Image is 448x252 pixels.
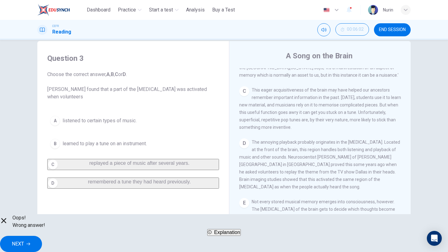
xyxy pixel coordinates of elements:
[286,51,352,61] h4: A Song on the Brain
[210,4,237,16] button: Buy a Test
[106,71,110,77] b: A
[118,6,136,14] span: Practice
[186,6,205,14] span: Analysis
[184,4,207,16] button: Analysis
[48,178,58,188] div: D
[123,71,126,77] b: D
[111,71,114,77] b: B
[383,6,393,14] div: Nurin
[239,140,400,189] span: The annoying playback probably originates in the [MEDICAL_DATA]. Located at the front of the brai...
[427,231,442,246] div: Open Intercom Messenger
[239,86,249,96] div: C
[335,23,369,36] button: 00:06:02
[323,8,330,12] img: en
[89,160,189,166] span: replayed a piece of music after several years.
[239,138,249,148] div: D
[47,159,219,170] button: Creplayed a piece of music after several years.
[47,53,219,63] h4: Question 3
[374,23,411,36] button: END SESSION
[214,230,240,235] span: Explanation
[212,6,235,14] span: Buy a Test
[379,27,406,32] span: END SESSION
[48,160,58,169] div: C
[52,24,59,28] span: CEFR
[87,6,110,14] span: Dashboard
[12,240,24,248] span: NEXT
[88,179,191,184] span: remembered a tune they had heard previously.
[147,4,181,16] button: Start a test
[317,23,330,36] div: Mute
[239,88,401,130] span: This eager acquisitiveness of the brain may have helped our ancestors remember important informat...
[368,5,378,15] img: Profile picture
[149,6,173,14] span: Start a test
[84,4,113,16] button: Dashboard
[12,214,45,222] span: Oops!
[239,198,249,208] div: E
[52,28,71,36] h1: Reading
[37,4,70,16] img: ELTC logo
[115,4,144,16] button: Practice
[47,71,219,101] span: Choose the correct answer, , , or . [PERSON_NAME] found that a part of the [MEDICAL_DATA] was act...
[207,229,241,236] button: Explanation
[335,23,369,36] div: Hide
[37,4,84,16] a: ELTC logo
[347,27,364,32] span: 00:06:02
[115,71,118,77] b: C
[12,222,45,229] span: Wrong answer!
[47,178,219,189] button: Dremembered a tune they had heard previously.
